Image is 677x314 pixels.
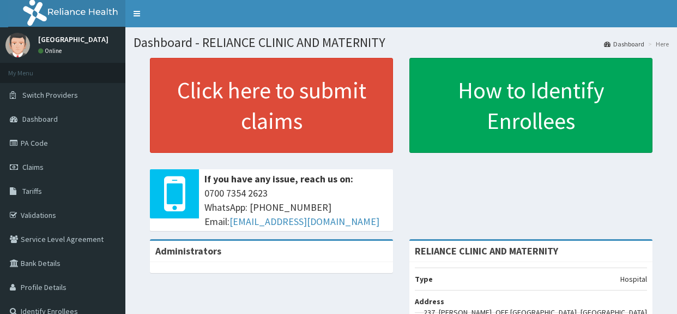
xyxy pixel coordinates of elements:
[22,162,44,172] span: Claims
[22,90,78,100] span: Switch Providers
[415,297,444,306] b: Address
[409,58,652,153] a: How to Identify Enrollees
[604,39,644,49] a: Dashboard
[22,114,58,124] span: Dashboard
[204,186,388,228] span: 0700 7354 2623 WhatsApp: [PHONE_NUMBER] Email:
[415,245,558,257] strong: RELIANCE CLINIC AND MATERNITY
[229,215,379,228] a: [EMAIL_ADDRESS][DOMAIN_NAME]
[204,173,353,185] b: If you have any issue, reach us on:
[620,274,647,285] p: Hospital
[38,35,108,43] p: [GEOGRAPHIC_DATA]
[415,274,433,284] b: Type
[22,186,42,196] span: Tariffs
[155,245,221,257] b: Administrators
[150,58,393,153] a: Click here to submit claims
[134,35,669,50] h1: Dashboard - RELIANCE CLINIC AND MATERNITY
[5,33,30,57] img: User Image
[645,39,669,49] li: Here
[38,47,64,55] a: Online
